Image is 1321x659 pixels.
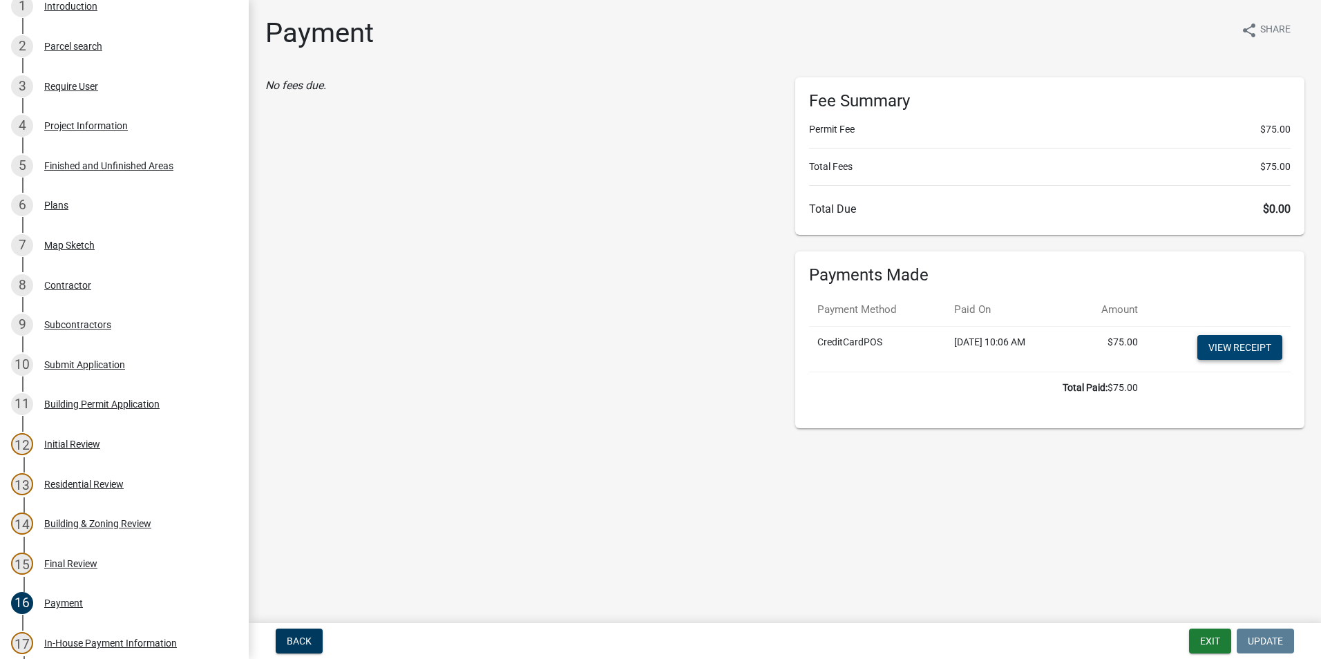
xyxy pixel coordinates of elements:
[1263,202,1291,216] span: $0.00
[1241,22,1257,39] i: share
[265,17,374,50] h1: Payment
[44,240,95,250] div: Map Sketch
[809,294,946,326] th: Payment Method
[1260,160,1291,174] span: $75.00
[1189,629,1231,653] button: Exit
[11,115,33,137] div: 4
[11,393,33,415] div: 11
[11,513,33,535] div: 14
[11,592,33,614] div: 16
[44,399,160,409] div: Building Permit Application
[44,41,102,51] div: Parcel search
[276,629,323,653] button: Back
[1230,17,1302,44] button: shareShare
[11,433,33,455] div: 12
[11,194,33,216] div: 6
[11,155,33,177] div: 5
[809,160,1291,174] li: Total Fees
[1070,294,1146,326] th: Amount
[44,161,173,171] div: Finished and Unfinished Areas
[809,326,946,372] td: CreditCardPOS
[11,274,33,296] div: 8
[809,91,1291,111] h6: Fee Summary
[44,82,98,91] div: Require User
[44,439,100,449] div: Initial Review
[44,559,97,569] div: Final Review
[11,473,33,495] div: 13
[11,234,33,256] div: 7
[809,122,1291,137] li: Permit Fee
[44,598,83,608] div: Payment
[44,638,177,648] div: In-House Payment Information
[1260,22,1291,39] span: Share
[44,1,97,11] div: Introduction
[44,320,111,329] div: Subcontractors
[44,280,91,290] div: Contractor
[11,75,33,97] div: 3
[946,326,1071,372] td: [DATE] 10:06 AM
[11,314,33,336] div: 9
[44,360,125,370] div: Submit Application
[11,35,33,57] div: 2
[44,121,128,131] div: Project Information
[44,200,68,210] div: Plans
[1237,629,1294,653] button: Update
[809,202,1291,216] h6: Total Due
[287,636,312,647] span: Back
[11,632,33,654] div: 17
[946,294,1071,326] th: Paid On
[1260,122,1291,137] span: $75.00
[1248,636,1283,647] span: Update
[265,79,326,92] i: No fees due.
[1197,335,1282,360] a: View receipt
[809,265,1291,285] h6: Payments Made
[11,354,33,376] div: 10
[44,519,151,528] div: Building & Zoning Review
[11,553,33,575] div: 15
[44,479,124,489] div: Residential Review
[1070,326,1146,372] td: $75.00
[1063,382,1108,393] b: Total Paid:
[809,372,1146,403] td: $75.00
